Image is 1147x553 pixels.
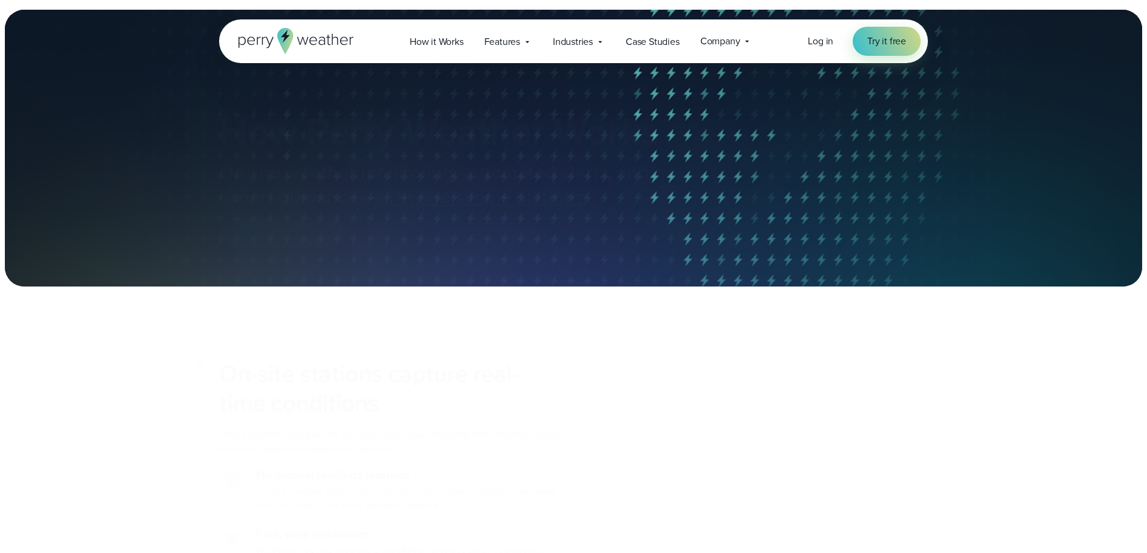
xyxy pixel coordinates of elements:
[484,35,520,49] span: Features
[853,27,921,56] a: Try it free
[808,34,833,49] a: Log in
[808,34,833,48] span: Log in
[553,35,593,49] span: Industries
[867,34,906,49] span: Try it free
[626,35,680,49] span: Case Studies
[399,29,474,54] a: How it Works
[410,35,464,49] span: How it Works
[700,34,740,49] span: Company
[615,29,690,54] a: Case Studies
